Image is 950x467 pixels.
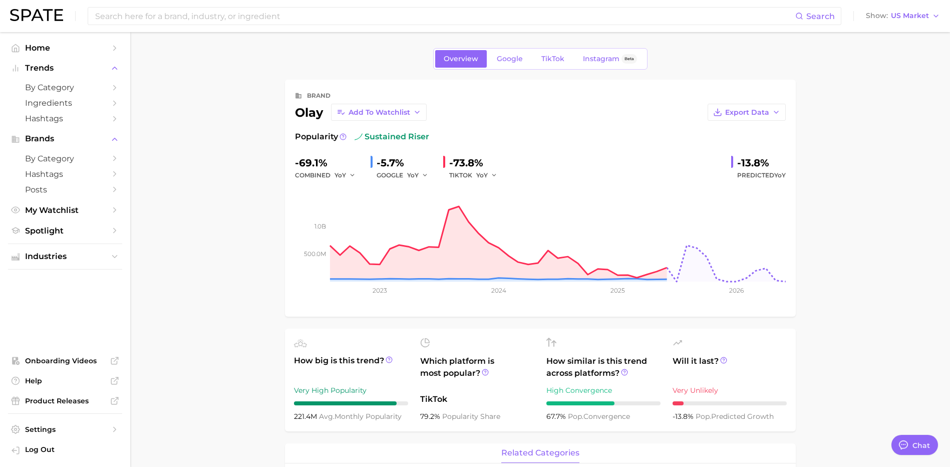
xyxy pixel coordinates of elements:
span: Brands [25,134,105,143]
span: YoY [407,171,419,179]
button: YoY [476,169,498,181]
a: InstagramBeta [574,50,646,68]
a: Product Releases [8,393,122,408]
span: Instagram [583,55,619,63]
button: ShowUS Market [863,10,942,23]
span: YoY [476,171,488,179]
span: Help [25,376,105,385]
span: Add to Watchlist [349,108,410,117]
span: Overview [444,55,478,63]
div: 6 / 10 [546,401,661,405]
div: -13.8% [737,155,786,171]
span: How big is this trend? [294,355,408,379]
abbr: popularity index [696,412,711,421]
span: Home [25,43,105,53]
span: sustained riser [355,131,429,143]
a: Ingredients [8,95,122,111]
div: 9 / 10 [294,401,408,405]
span: Which platform is most popular? [420,355,534,388]
span: monthly popularity [319,412,402,421]
span: Will it last? [673,355,787,379]
button: Trends [8,61,122,76]
span: Popularity [295,131,338,143]
span: 221.4m [294,412,319,421]
span: Predicted [737,169,786,181]
a: Log out. Currently logged in with e-mail byers.al@pg.com. [8,442,122,459]
a: Spotlight [8,223,122,239]
div: TIKTOK [449,169,504,181]
input: Search here for a brand, industry, or ingredient [94,8,795,25]
span: -13.8% [673,412,696,421]
span: YoY [335,171,346,179]
span: Industries [25,252,105,261]
span: predicted growth [696,412,774,421]
span: Beta [624,55,634,63]
div: combined [295,169,363,181]
img: SPATE [10,9,63,21]
span: Spotlight [25,226,105,236]
tspan: 2025 [610,287,625,294]
a: Hashtags [8,166,122,182]
div: High Convergence [546,384,661,396]
div: Very Unlikely [673,384,787,396]
span: Hashtags [25,169,105,179]
a: Onboarding Videos [8,353,122,368]
abbr: popularity index [568,412,583,421]
span: Ingredients [25,98,105,108]
a: Settings [8,422,122,437]
button: Export Data [708,104,786,121]
div: brand [307,90,331,102]
a: Hashtags [8,111,122,126]
span: by Category [25,83,105,92]
a: TikTok [533,50,573,68]
span: popularity share [442,412,500,421]
span: Log Out [25,445,114,454]
img: sustained riser [355,133,363,141]
div: olay [295,104,427,121]
span: 67.7% [546,412,568,421]
div: Very High Popularity [294,384,408,396]
button: YoY [335,169,356,181]
a: Home [8,40,122,56]
button: YoY [407,169,429,181]
a: Help [8,373,122,388]
span: TikTok [541,55,564,63]
span: 79.2% [420,412,442,421]
tspan: 2026 [729,287,744,294]
span: by Category [25,154,105,163]
span: related categories [501,448,579,457]
div: -69.1% [295,155,363,171]
button: Add to Watchlist [331,104,427,121]
tspan: 2023 [372,287,387,294]
span: Settings [25,425,105,434]
span: Show [866,13,888,19]
a: Posts [8,182,122,197]
span: Export Data [725,108,769,117]
span: YoY [774,171,786,179]
a: by Category [8,151,122,166]
button: Industries [8,249,122,264]
span: Trends [25,64,105,73]
a: My Watchlist [8,202,122,218]
span: US Market [891,13,929,19]
a: Google [488,50,531,68]
span: How similar is this trend across platforms? [546,355,661,379]
span: Onboarding Videos [25,356,105,365]
span: My Watchlist [25,205,105,215]
div: -5.7% [377,155,435,171]
button: Brands [8,131,122,146]
a: Overview [435,50,487,68]
a: by Category [8,80,122,95]
span: convergence [568,412,630,421]
span: Google [497,55,523,63]
div: GOOGLE [377,169,435,181]
span: TikTok [420,393,534,405]
div: -73.8% [449,155,504,171]
span: Hashtags [25,114,105,123]
span: Search [806,12,835,21]
span: Posts [25,185,105,194]
tspan: 2024 [491,287,506,294]
span: Product Releases [25,396,105,405]
abbr: average [319,412,335,421]
div: 1 / 10 [673,401,787,405]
